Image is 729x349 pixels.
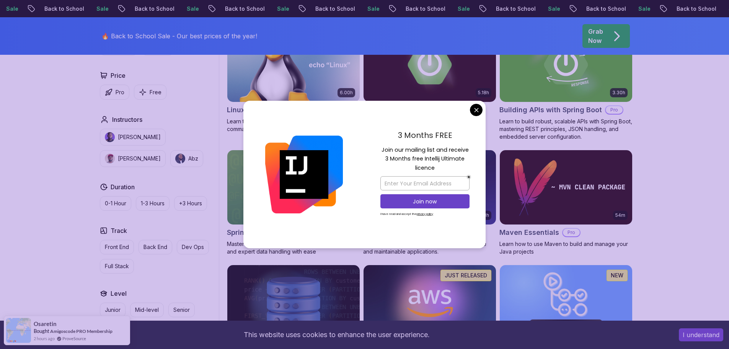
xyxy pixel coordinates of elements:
p: Learn how to use Maven to build and manage your Java projects [499,240,633,256]
p: 1-3 Hours [141,200,165,207]
a: Building APIs with Spring Boot card3.30hBuilding APIs with Spring BootProLearn to build robust, s... [499,27,633,141]
p: Senior [173,306,190,314]
p: Back to School [571,5,623,13]
button: instructor img[PERSON_NAME] [100,129,166,146]
p: Back to School [661,5,713,13]
button: 0-1 Hour [100,196,131,211]
img: provesource social proof notification image [6,318,31,343]
p: [PERSON_NAME] [118,155,161,162]
p: 5.18h [478,90,489,96]
img: instructor img [105,132,115,142]
a: Advanced Spring Boot card5.18hAdvanced Spring BootProDive deep into Spring Boot with our advanced... [363,27,496,141]
button: Pro [100,85,129,100]
button: Accept cookies [679,328,723,341]
p: Grab Now [588,27,603,45]
button: Mid-level [130,303,164,317]
p: Sale [442,5,467,13]
button: instructor img[PERSON_NAME] [100,150,166,167]
img: AWS for Developers card [364,265,496,339]
button: 1-3 Hours [136,196,170,211]
p: Pro [606,106,623,114]
span: 2 hours ago [34,335,55,342]
img: Advanced Databases card [227,265,360,339]
div: This website uses cookies to enhance the user experience. [6,326,667,343]
p: Back to School [29,5,81,13]
p: Master database management, advanced querying, and expert data handling with ease [227,240,360,256]
p: 🔥 Back to School Sale - Our best prices of the year! [101,31,257,41]
img: Spring Data JPA card [227,150,360,224]
button: Full Stack [100,259,134,274]
h2: Price [111,71,126,80]
h2: Maven Essentials [499,227,559,238]
p: Sale [262,5,286,13]
button: Back End [139,240,172,254]
p: Mid-level [135,306,159,314]
p: Full Stack [105,262,129,270]
img: CI/CD with GitHub Actions card [500,265,632,339]
button: Senior [168,303,195,317]
button: instructor imgAbz [170,150,203,167]
button: Junior [100,303,126,317]
h2: Track [111,226,127,235]
img: Maven Essentials card [500,150,632,224]
p: NEW [611,272,623,279]
h2: Building APIs with Spring Boot [499,105,602,115]
button: +3 Hours [174,196,207,211]
p: Learn the fundamentals of Linux and how to use the command line [227,118,360,133]
img: Linux Fundamentals card [227,28,360,102]
p: Sale [81,5,106,13]
p: 6.00h [340,90,353,96]
button: Dev Ops [177,240,209,254]
a: Maven Essentials card54mMaven EssentialsProLearn how to use Maven to build and manage your Java p... [499,150,633,256]
p: Dev Ops [182,243,204,251]
h2: Linux Fundamentals [227,105,295,115]
p: Free [150,88,161,96]
img: instructor img [105,154,115,164]
p: Back End [144,243,167,251]
p: 54m [615,212,625,218]
button: Free [134,85,166,100]
p: Sale [533,5,557,13]
p: Junior [105,306,121,314]
p: 3.30h [612,90,625,96]
h2: Spring Data JPA [227,227,282,238]
a: Linux Fundamentals card6.00hLinux FundamentalsProLearn the fundamentals of Linux and how to use t... [227,27,360,133]
p: Front End [105,243,129,251]
a: Amigoscode PRO Membership [50,328,113,334]
p: Sale [171,5,196,13]
p: Sale [352,5,377,13]
img: Building APIs with Spring Boot card [500,28,632,102]
p: Back to School [481,5,533,13]
p: Pro [116,88,124,96]
button: Front End [100,240,134,254]
a: Spring Data JPA card6.65hNEWSpring Data JPAProMaster database management, advanced querying, and ... [227,150,360,256]
p: Sale [623,5,647,13]
p: +3 Hours [179,200,202,207]
p: Abz [188,155,198,162]
img: Advanced Spring Boot card [364,28,496,102]
h2: Instructors [112,115,142,124]
p: JUST RELEASED [445,272,487,279]
p: Pro [563,229,580,236]
img: instructor img [175,154,185,164]
p: 0-1 Hour [105,200,126,207]
span: Bought [34,328,49,334]
a: ProveSource [62,335,86,342]
p: [PERSON_NAME] [118,133,161,141]
p: Back to School [119,5,171,13]
p: Back to School [390,5,442,13]
h2: Level [111,289,127,298]
span: osaretin [34,321,57,327]
p: Back to School [210,5,262,13]
p: Learn to build robust, scalable APIs with Spring Boot, mastering REST principles, JSON handling, ... [499,118,633,141]
h2: Duration [111,182,135,192]
p: Back to School [300,5,352,13]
